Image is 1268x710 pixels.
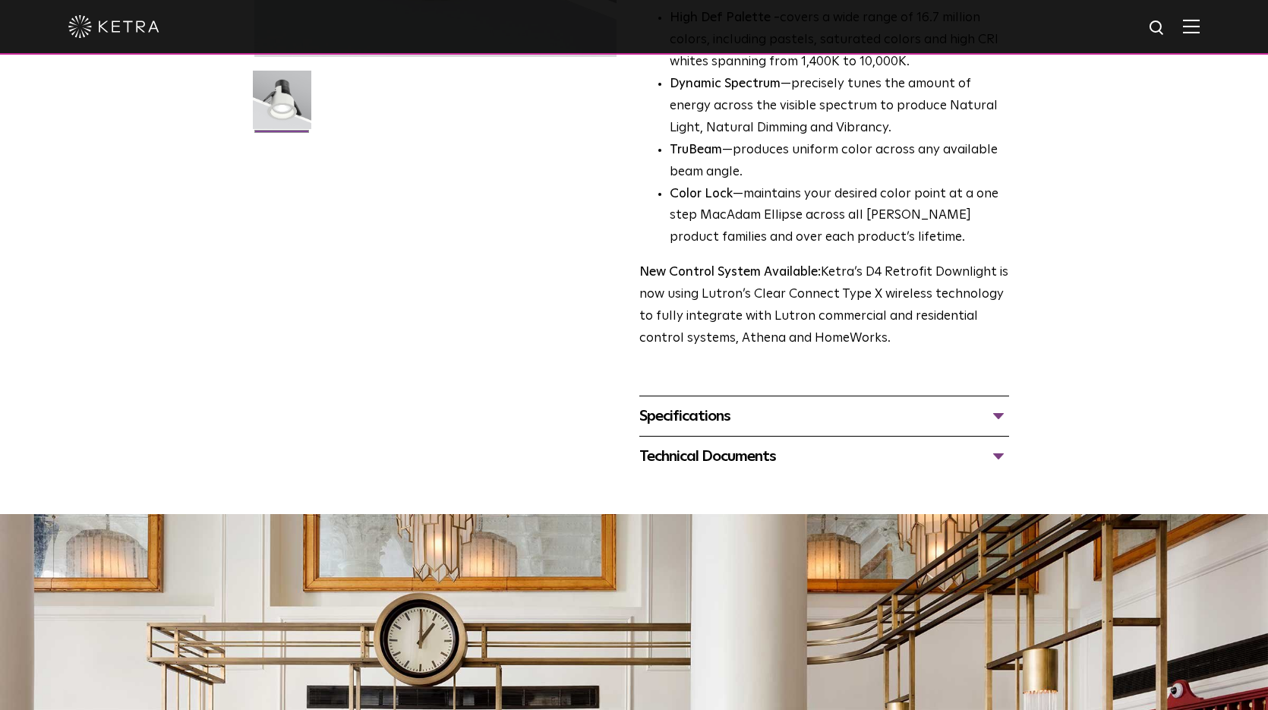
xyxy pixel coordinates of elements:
[639,444,1009,469] div: Technical Documents
[670,74,1009,140] li: —precisely tunes the amount of energy across the visible spectrum to produce Natural Light, Natur...
[670,140,1009,184] li: —produces uniform color across any available beam angle.
[639,262,1009,350] p: Ketra’s D4 Retrofit Downlight is now using Lutron’s Clear Connect Type X wireless technology to f...
[670,188,733,200] strong: Color Lock
[670,184,1009,250] li: —maintains your desired color point at a one step MacAdam Ellipse across all [PERSON_NAME] produc...
[670,144,722,156] strong: TruBeam
[670,77,781,90] strong: Dynamic Spectrum
[1183,19,1200,33] img: Hamburger%20Nav.svg
[68,15,159,38] img: ketra-logo-2019-white
[639,404,1009,428] div: Specifications
[253,71,311,140] img: D4R Retrofit Downlight
[1148,19,1167,38] img: search icon
[639,266,821,279] strong: New Control System Available:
